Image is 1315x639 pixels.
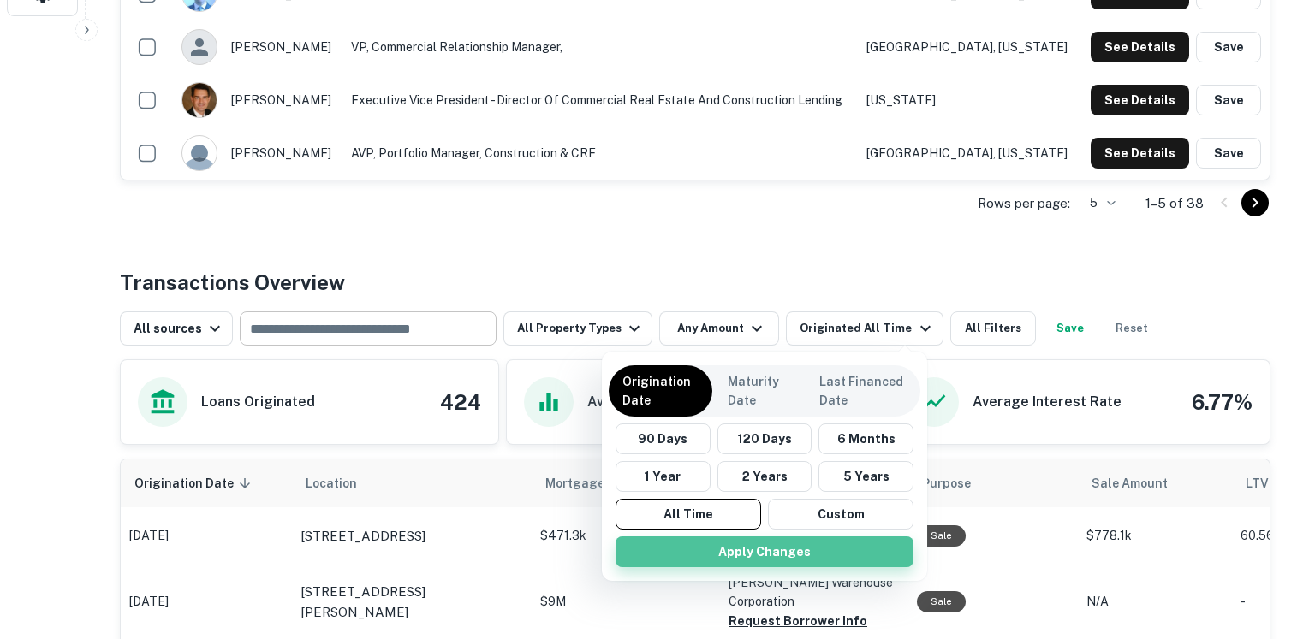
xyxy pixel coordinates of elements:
p: Maturity Date [728,372,790,410]
iframe: Chat Widget [1229,502,1315,584]
p: Origination Date [622,372,699,410]
button: Custom [768,499,913,530]
button: 120 Days [717,423,812,454]
button: 90 Days [616,423,711,454]
p: Last Financed Date [819,372,907,410]
button: 2 Years [717,461,812,492]
button: 6 Months [818,423,913,454]
button: 5 Years [818,461,913,492]
button: 1 Year [616,461,711,492]
button: Apply Changes [616,536,913,567]
button: All Time [616,499,761,530]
